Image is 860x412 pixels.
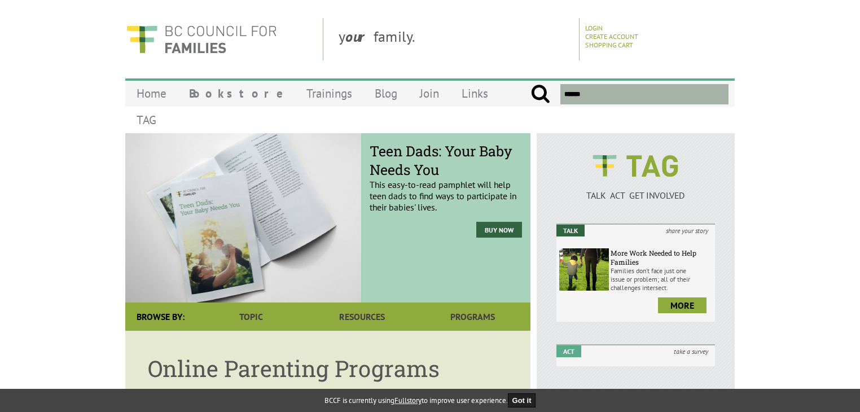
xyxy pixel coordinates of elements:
h1: Online Parenting Programs [148,353,508,383]
img: BC Council for FAMILIES [125,18,278,60]
i: share your story [659,225,715,236]
h6: More Work Needed to Help Families [611,248,712,266]
a: Buy Now [476,222,522,238]
img: BCCF's TAG Logo [585,144,686,187]
input: Submit [530,84,550,104]
a: Programs [418,303,528,331]
a: more [658,297,707,313]
p: TALK ACT GET INVOLVED [556,190,715,201]
a: Shopping Cart [585,41,633,49]
a: TALK ACT GET INVOLVED [556,178,715,201]
a: Home [125,80,178,107]
strong: our [345,27,374,46]
a: Blog [363,80,409,107]
div: Browse By: [125,303,196,331]
a: Links [450,80,499,107]
button: Got it [508,393,536,407]
a: Login [585,24,603,32]
p: This easy-to-read pamphlet will help teen dads to find ways to participate in their babies' lives. [370,151,522,213]
div: y family. [330,18,580,60]
i: take a survey [667,345,715,357]
a: Create Account [585,32,638,41]
a: TAG [125,107,168,133]
em: Act [556,345,581,357]
a: Join [409,80,450,107]
span: Teen Dads: Your Baby Needs You [370,142,522,179]
em: Talk [556,225,585,236]
a: Topic [196,303,306,331]
a: Trainings [295,80,363,107]
a: Fullstory [394,396,422,405]
a: Resources [306,303,417,331]
p: Families don’t face just one issue or problem; all of their challenges intersect. [611,266,712,292]
a: Bookstore [178,80,295,107]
